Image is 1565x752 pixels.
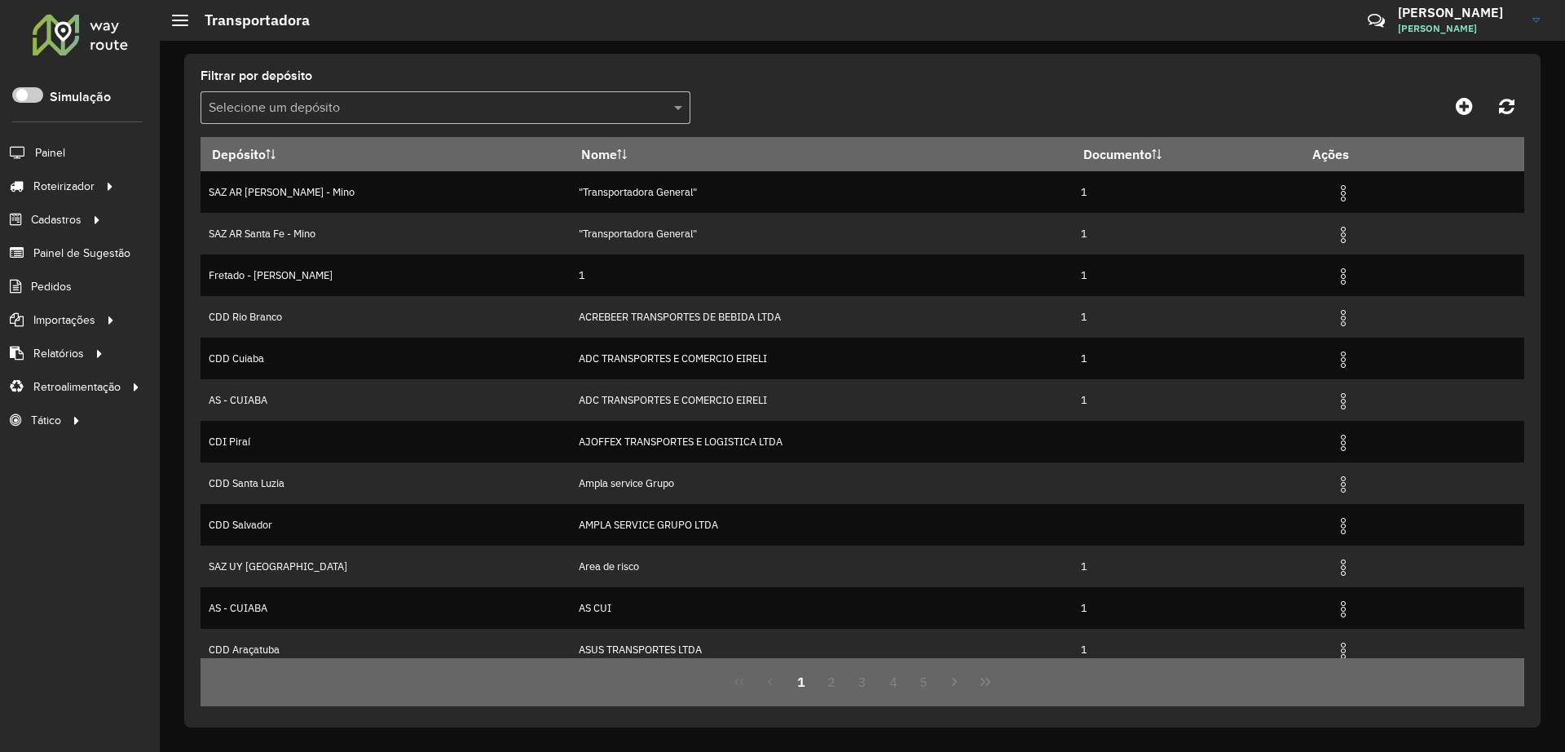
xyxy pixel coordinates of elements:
th: Documento [1073,137,1302,171]
label: Simulação [50,87,111,107]
td: AS CUI [571,587,1073,629]
th: Depósito [201,137,571,171]
span: Retroalimentação [33,378,121,396]
td: 1 [1073,338,1302,379]
button: 1 [786,666,817,697]
td: Fretado - [PERSON_NAME] [201,254,571,296]
button: 4 [878,666,909,697]
td: 1 [1073,171,1302,213]
td: CDI Piraí [201,421,571,462]
td: AS - CUIABA [201,587,571,629]
td: 1 [1073,546,1302,587]
td: CDD Santa Luzia [201,462,571,504]
th: Ações [1301,137,1399,171]
td: SAZ AR Santa Fe - Mino [201,213,571,254]
span: Cadastros [31,211,82,228]
td: 1 [1073,254,1302,296]
td: 1 [1073,587,1302,629]
td: CDD Salvador [201,504,571,546]
a: Contato Rápido [1359,3,1394,38]
button: Next Page [939,666,970,697]
h3: [PERSON_NAME] [1398,5,1520,20]
td: ASUS TRANSPORTES LTDA [571,629,1073,670]
td: Area de risco [571,546,1073,587]
td: AJOFFEX TRANSPORTES E LOGISTICA LTDA [571,421,1073,462]
td: 1 [1073,379,1302,421]
td: CDD Cuiaba [201,338,571,379]
td: ADC TRANSPORTES E COMERCIO EIRELI [571,338,1073,379]
td: 1 [1073,213,1302,254]
button: 3 [847,666,878,697]
span: Relatórios [33,345,84,362]
td: SAZ AR [PERSON_NAME] - Mino [201,171,571,213]
td: "Transportadora General" [571,171,1073,213]
td: AS - CUIABA [201,379,571,421]
td: Ampla service Grupo [571,462,1073,504]
td: AMPLA SERVICE GRUPO LTDA [571,504,1073,546]
td: CDD Araçatuba [201,629,571,670]
td: 1 [1073,629,1302,670]
span: Painel de Sugestão [33,245,130,262]
td: "Transportadora General" [571,213,1073,254]
td: ADC TRANSPORTES E COMERCIO EIRELI [571,379,1073,421]
span: Painel [35,144,65,161]
label: Filtrar por depósito [201,66,312,86]
span: Roteirizador [33,178,95,195]
button: 2 [816,666,847,697]
span: Pedidos [31,278,72,295]
td: ACREBEER TRANSPORTES DE BEBIDA LTDA [571,296,1073,338]
span: Importações [33,312,95,329]
button: Last Page [970,666,1001,697]
td: 1 [1073,296,1302,338]
td: 1 [571,254,1073,296]
td: CDD Rio Branco [201,296,571,338]
button: 5 [909,666,940,697]
th: Nome [571,137,1073,171]
td: SAZ UY [GEOGRAPHIC_DATA] [201,546,571,587]
h2: Transportadora [188,11,310,29]
span: [PERSON_NAME] [1398,21,1520,36]
span: Tático [31,412,61,429]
